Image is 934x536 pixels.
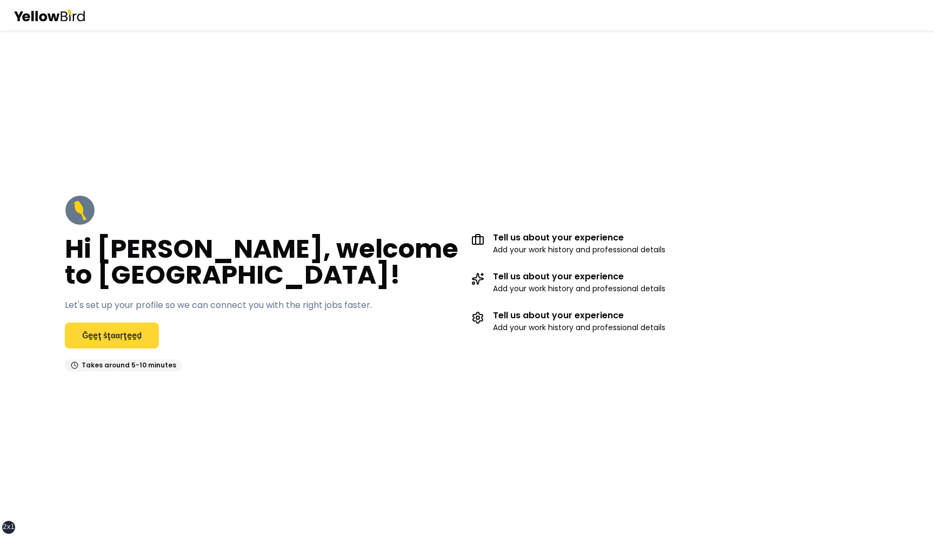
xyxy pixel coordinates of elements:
[65,323,159,349] a: Ḡḛḛţ ṡţααṛţḛḛḍ
[493,311,665,320] h3: Tell us about your experience
[493,272,665,281] h3: Tell us about your experience
[493,233,665,242] h3: Tell us about your experience
[493,244,665,255] p: Add your work history and professional details
[493,322,665,333] p: Add your work history and professional details
[493,283,665,294] p: Add your work history and professional details
[65,236,463,288] h2: Hi [PERSON_NAME], welcome to [GEOGRAPHIC_DATA]!
[65,359,182,371] div: Takes around 5-10 minutes
[65,299,372,312] p: Let's set up your profile so we can connect you with the right jobs faster.
[3,523,15,532] div: 2xl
